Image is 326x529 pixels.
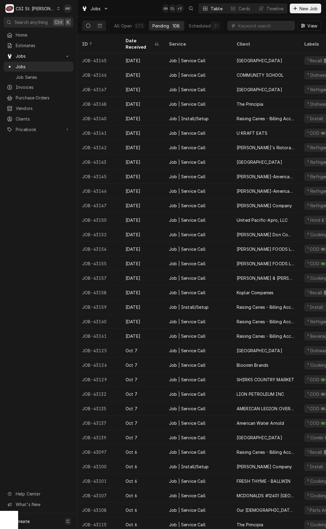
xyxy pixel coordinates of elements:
div: Job | Service Call [169,231,206,238]
div: [GEOGRAPHIC_DATA] [237,57,282,64]
div: [DATE] [121,126,164,140]
span: Create [16,519,30,524]
span: Ctrl [55,19,62,25]
div: Oct 7 [121,430,164,445]
div: Job | Install/Setup [169,115,209,122]
div: Job | Service Call [169,130,206,136]
div: JOB-43141 [77,126,121,140]
span: Clients [16,116,70,122]
div: C [5,4,14,13]
div: The Principia [237,101,263,107]
div: Job | Service Call [169,376,206,383]
div: JOB-43158 [77,285,121,300]
div: JOB-43129 [77,372,121,387]
div: JOB-43145 [77,169,121,184]
div: JOB-43160 [77,314,121,329]
div: [DATE] [121,329,164,343]
div: JOB-43165 [77,53,121,68]
div: [PERSON_NAME] Don Company [237,231,295,238]
div: Job | Service Call [169,57,206,64]
div: JOB-43167 [77,82,121,97]
div: Alexandria Wilp's Avatar [162,4,170,13]
div: Oct 7 [121,401,164,416]
span: New Job [298,5,319,12]
div: [DATE] [121,227,164,242]
div: [DATE] [121,300,164,314]
div: [DATE] [121,140,164,155]
div: David Lindsey's Avatar [169,4,177,13]
div: JOB-43126 [77,358,121,372]
div: [GEOGRAPHIC_DATA] [237,434,282,441]
span: Jobs [91,5,101,12]
div: Job | Service Call [169,72,206,78]
div: CSI St. Louis's Avatar [5,4,14,13]
div: Job | Service Call [169,420,206,426]
span: C [66,518,69,524]
div: [DATE] [121,82,164,97]
div: Job | Service Call [169,144,206,151]
a: Purchase Orders [4,93,73,103]
span: K [67,19,69,25]
a: Go to Jobs [4,51,73,61]
div: JOB-43107 [77,488,121,503]
div: JOB-43108 [77,503,121,517]
a: Estimates [4,40,73,50]
div: JOB-43168 [77,97,121,111]
div: JOB-43166 [77,68,121,82]
div: JOB-43157 [77,271,121,285]
div: [DATE] [121,97,164,111]
div: Oct 7 [121,416,164,430]
div: [DATE] [121,314,164,329]
button: View [297,21,321,31]
a: Vendors [4,103,73,113]
div: Bloomin Brands [237,362,268,368]
span: Help Center [16,491,70,497]
a: Home [4,30,73,40]
div: United Pacific-Apro, LLC [237,217,288,223]
div: Table [211,5,222,12]
div: [DATE] [121,111,164,126]
div: Job | Service Call [169,318,206,325]
div: [PERSON_NAME] FOODS LLC [237,260,295,267]
div: Raising Canes - Billing Account [237,115,295,122]
div: CSI St. [PERSON_NAME] [16,5,55,12]
div: Pending [152,23,169,29]
div: JOB-43097 [77,445,121,459]
div: JOB-43132 [77,387,121,401]
a: Go to What's New [4,499,73,509]
div: The Principia [237,521,263,528]
div: Client [237,41,293,47]
a: Clients [4,114,73,124]
div: JOB-43135 [77,401,121,416]
div: Raising Canes - Billing Account [237,318,295,325]
div: Job | Service Call [169,507,206,513]
div: MCDONALDS #12401 [GEOGRAPHIC_DATA] [237,492,295,499]
div: JOB-43100 [77,459,121,474]
div: [PERSON_NAME]-American Dining Creations [237,188,295,194]
a: Go to Pricebook [4,124,73,134]
div: [GEOGRAPHIC_DATA] [237,86,282,93]
div: JOB-43159 [77,300,121,314]
div: [DATE] [121,271,164,285]
div: Service [169,41,226,47]
div: SHIRKS COUNTRY MARKET [237,376,294,383]
div: [DATE] [121,213,164,227]
div: Job | Service Call [169,449,206,455]
a: Jobs [4,62,73,72]
div: JOB-43147 [77,198,121,213]
div: Oct 7 [121,387,164,401]
div: JOB-43125 [77,343,121,358]
div: DL [169,4,177,13]
div: Job | Service Call [169,217,206,223]
span: Pricebook [16,126,61,133]
div: Oct 7 [121,358,164,372]
div: Job | Service Call [169,405,206,412]
div: Job | Service Call [169,362,206,368]
div: Job | Install/Setup [169,463,209,470]
div: Job | Install/Setup [169,304,209,310]
div: [DATE] [121,256,164,271]
div: Job | Service Call [169,173,206,180]
div: 573 [136,23,143,29]
div: [PERSON_NAME] Company [237,202,292,209]
div: LION PETROLEUM INC [237,391,284,397]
